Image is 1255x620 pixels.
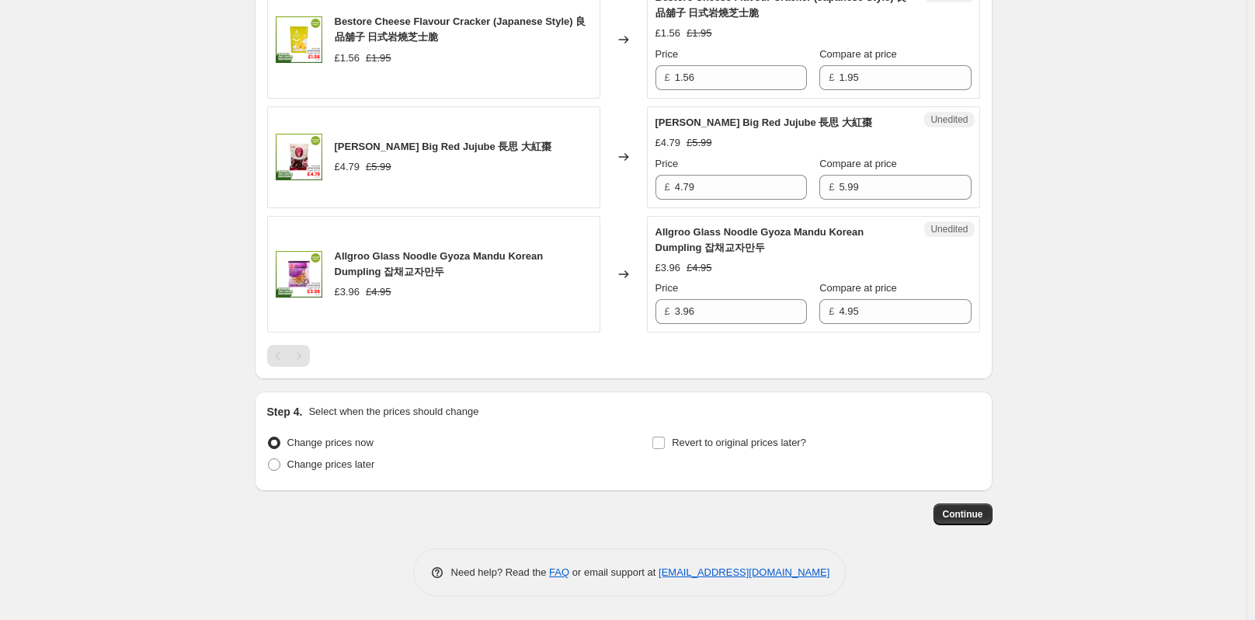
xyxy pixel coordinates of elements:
span: [PERSON_NAME] Big Red Jujube 長思 大紅棗 [335,141,552,152]
span: £ [829,181,834,193]
span: Change prices now [287,437,374,448]
strike: £5.99 [366,159,391,175]
span: Unedited [930,113,968,126]
span: £ [829,305,834,317]
strike: £4.95 [366,284,391,300]
span: Bestore Cheese Flavour Cracker (Japanese Style) 良品舖子 日式岩燒芝士脆 [335,16,586,43]
span: Compare at price [819,282,897,294]
span: or email support at [569,566,659,578]
span: Revert to original prices later? [672,437,806,448]
h2: Step 4. [267,404,303,420]
span: Price [655,158,679,169]
strike: £1.95 [366,51,391,66]
div: £3.96 [655,260,681,276]
span: £ [665,71,670,83]
div: £1.56 [655,26,681,41]
span: £ [665,181,670,193]
strike: £1.95 [687,26,712,41]
span: Unedited [930,223,968,235]
span: Compare at price [819,158,897,169]
span: £ [829,71,834,83]
strike: £4.95 [687,260,712,276]
span: £ [665,305,670,317]
span: Price [655,48,679,60]
span: Price [655,282,679,294]
img: MRC0002_3cf8d0b9-8d78-4064-9250-614b3efbd205_80x.png [276,134,322,180]
div: £1.56 [335,51,360,66]
span: Compare at price [819,48,897,60]
a: FAQ [549,566,569,578]
button: Continue [933,503,993,525]
span: Allgroo Glass Noodle Gyoza Mandu Korean Dumpling 잡채교자만두 [335,250,544,277]
p: Select when the prices should change [308,404,478,420]
a: [EMAIL_ADDRESS][DOMAIN_NAME] [659,566,829,578]
div: £4.79 [655,135,681,151]
nav: Pagination [267,345,310,367]
span: Change prices later [287,458,375,470]
span: Continue [943,508,983,521]
div: £4.79 [335,159,360,175]
span: Need help? Read the [451,566,550,578]
span: Allgroo Glass Noodle Gyoza Mandu Korean Dumpling 잡채교자만두 [655,226,864,253]
img: CWA0039_6d633fc0-5369-44f3-b80a-26582f7ccea7_80x.png [276,251,322,298]
img: KKO0002_b82bc9c3-4f6c-4d36-b92b-cfa7696d3229_80x.png [276,16,322,63]
div: £3.96 [335,284,360,300]
strike: £5.99 [687,135,712,151]
span: [PERSON_NAME] Big Red Jujube 長思 大紅棗 [655,117,873,128]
